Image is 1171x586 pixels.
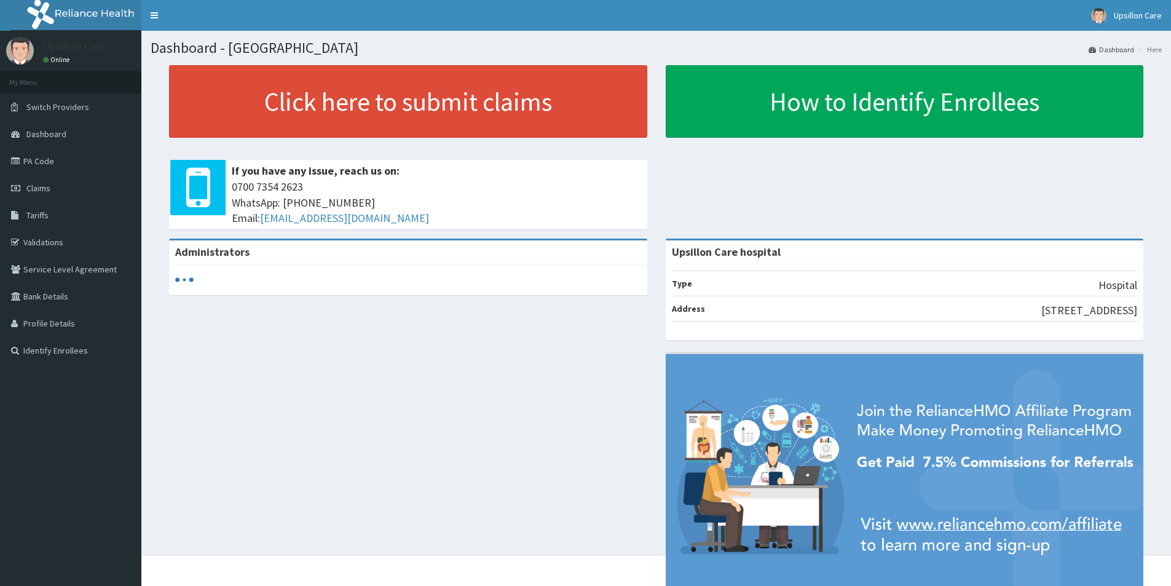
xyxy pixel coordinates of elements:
h1: Dashboard - [GEOGRAPHIC_DATA] [151,40,1162,56]
span: Claims [26,183,50,194]
a: [EMAIL_ADDRESS][DOMAIN_NAME] [260,211,429,225]
p: Upsillon Care [43,40,106,51]
p: Hospital [1098,277,1137,293]
a: Dashboard [1089,44,1134,55]
b: If you have any issue, reach us on: [232,164,400,178]
span: 0700 7354 2623 WhatsApp: [PHONE_NUMBER] Email: [232,179,641,226]
li: Here [1135,44,1162,55]
span: Dashboard [26,129,66,140]
span: Tariffs [26,210,49,221]
img: User Image [6,37,34,65]
b: Type [672,278,692,289]
span: Upsillon Care [1114,10,1162,21]
img: User Image [1091,8,1106,23]
b: Administrators [175,245,250,259]
a: Click here to submit claims [169,65,647,138]
p: [STREET_ADDRESS] [1041,303,1137,319]
b: Address [672,303,705,314]
strong: Upsillon Care hospital [672,245,781,259]
a: Online [43,55,73,64]
a: How to Identify Enrollees [666,65,1144,138]
svg: audio-loading [175,271,194,289]
span: Switch Providers [26,101,89,113]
